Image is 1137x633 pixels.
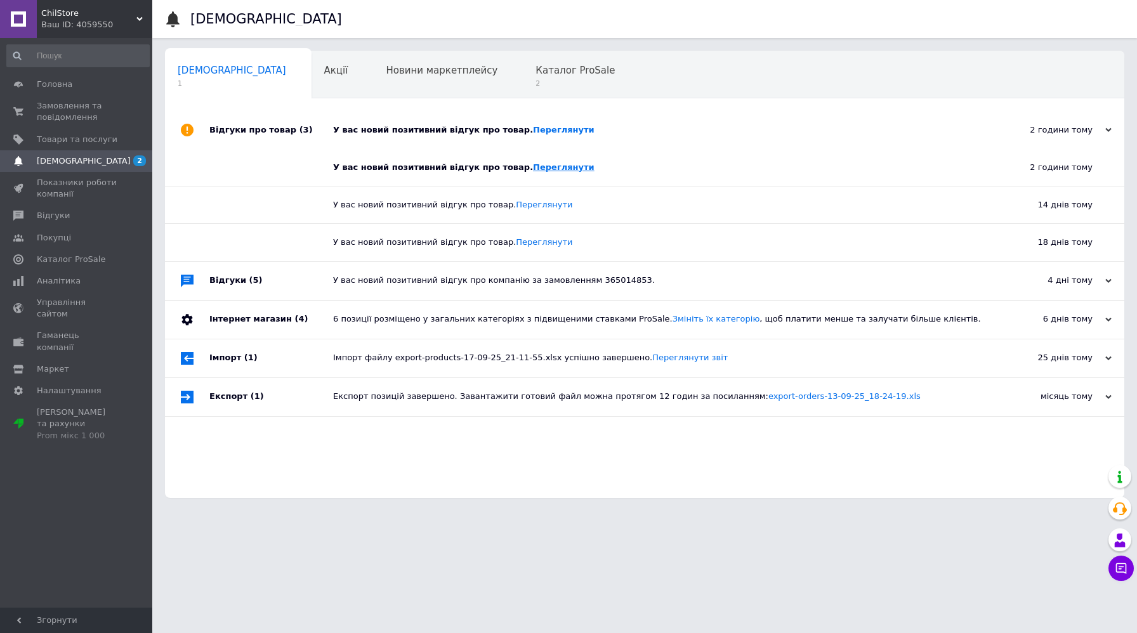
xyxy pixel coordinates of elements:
div: 25 днів тому [985,352,1112,363]
div: 6 днів тому [985,313,1112,325]
span: Налаштування [37,385,102,396]
span: Товари та послуги [37,134,117,145]
span: Каталог ProSale [37,254,105,265]
span: Показники роботи компанії [37,177,117,200]
span: Каталог ProSale [536,65,615,76]
div: 14 днів тому [966,186,1124,223]
input: Пошук [6,44,150,67]
span: Новини маркетплейсу [386,65,497,76]
span: (1) [251,391,264,401]
span: 2 [133,155,146,166]
span: 1 [178,79,286,88]
span: (1) [244,353,258,362]
span: Управління сайтом [37,297,117,320]
div: Експорт позицій завершено. Завантажити готовий файл можна протягом 12 годин за посиланням: [333,391,985,402]
div: У вас новий позитивний відгук про компанію за замовленням 365014853. [333,275,985,286]
a: Переглянути [533,125,595,134]
div: Prom мікс 1 000 [37,430,117,441]
span: (5) [249,275,263,285]
a: Переглянути [533,162,595,172]
span: [DEMOGRAPHIC_DATA] [178,65,286,76]
a: Змініть їх категорію [673,314,760,323]
span: [PERSON_NAME] та рахунки [37,407,117,441]
div: У вас новий позитивний відгук про товар. [333,162,966,173]
span: 2 [536,79,615,88]
div: У вас новий позитивний відгук про товар. [333,199,966,211]
div: 4 дні тому [985,275,1112,286]
span: Покупці [37,232,71,244]
button: Чат з покупцем [1108,556,1134,581]
div: У вас новий позитивний відгук про товар. [333,124,985,136]
div: 6 позиції розміщено у загальних категоріях з підвищеними ставками ProSale. , щоб платити менше та... [333,313,985,325]
a: Переглянути звіт [652,353,728,362]
a: Переглянути [516,200,572,209]
span: (3) [299,125,313,134]
span: Гаманець компанії [37,330,117,353]
span: ChilStore [41,8,136,19]
span: Маркет [37,363,69,375]
div: У вас новий позитивний відгук про товар. [333,237,966,248]
span: Акції [324,65,348,76]
div: Імпорт файлу export-products-17-09-25_21-11-55.xlsx успішно завершено. [333,352,985,363]
div: Ваш ID: 4059550 [41,19,152,30]
div: 2 години тому [966,149,1124,186]
a: export-orders-13-09-25_18-24-19.xls [768,391,921,401]
h1: [DEMOGRAPHIC_DATA] [190,11,342,27]
span: Замовлення та повідомлення [37,100,117,123]
span: Відгуки [37,210,70,221]
div: Експорт [209,378,333,416]
div: 2 години тому [985,124,1112,136]
div: Інтернет магазин [209,301,333,339]
span: [DEMOGRAPHIC_DATA] [37,155,131,167]
span: Головна [37,79,72,90]
div: Відгуки [209,262,333,300]
div: місяць тому [985,391,1112,402]
span: (4) [294,314,308,323]
div: Відгуки про товар [209,111,333,149]
div: Імпорт [209,339,333,377]
a: Переглянути [516,237,572,247]
div: 18 днів тому [966,224,1124,261]
span: Аналітика [37,275,81,287]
